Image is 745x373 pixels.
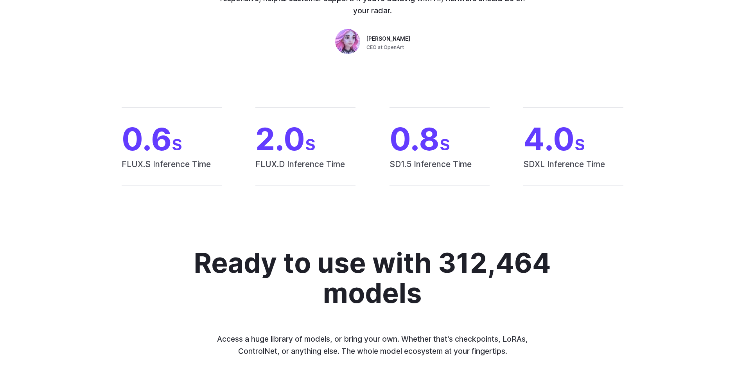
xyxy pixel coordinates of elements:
span: S [172,135,182,154]
span: S [305,135,316,154]
span: FLUX.D Inference Time [255,158,355,185]
span: S [440,135,450,154]
span: FLUX.S Inference Time [122,158,222,185]
span: SDXL Inference Time [523,158,623,185]
span: 0.8 [390,123,490,155]
span: CEO at OpenArt [366,43,404,51]
p: Access a huge library of models, or bring your own. Whether that's checkpoints, LoRAs, ControlNet... [210,333,535,357]
span: SD1.5 Inference Time [390,158,490,185]
h2: Ready to use with 312,464 models [188,248,557,308]
span: 4.0 [523,123,623,155]
span: [PERSON_NAME] [366,35,410,43]
img: Person [335,29,360,54]
span: 2.0 [255,123,355,155]
span: 0.6 [122,123,222,155]
span: S [574,135,585,154]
